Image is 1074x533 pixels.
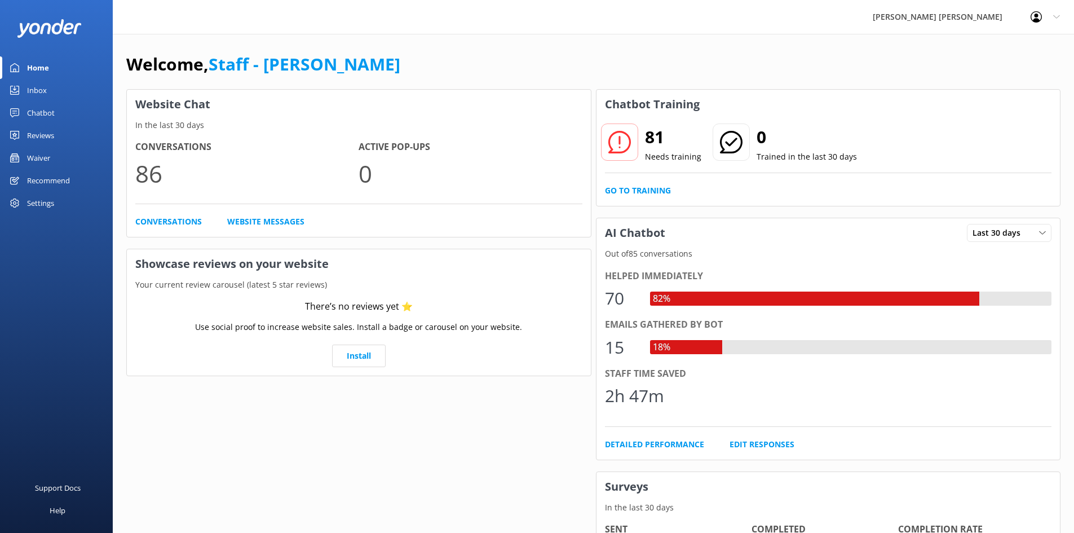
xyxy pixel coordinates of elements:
p: 0 [359,155,582,192]
h3: Surveys [596,472,1060,501]
a: Install [332,345,386,367]
span: Last 30 days [973,227,1027,239]
p: Needs training [645,151,701,163]
div: Home [27,56,49,79]
h2: 0 [757,124,857,151]
h4: Conversations [135,140,359,155]
div: Waiver [27,147,50,169]
div: 70 [605,285,639,312]
p: Out of 85 conversations [596,248,1060,260]
h1: Welcome, [126,51,400,78]
div: There’s no reviews yet ⭐ [305,299,413,314]
h2: 81 [645,124,701,151]
a: Go to Training [605,184,671,197]
div: Reviews [27,124,54,147]
a: Website Messages [227,215,304,228]
h3: Showcase reviews on your website [127,249,591,279]
h3: Chatbot Training [596,90,708,119]
p: Your current review carousel (latest 5 star reviews) [127,279,591,291]
div: 18% [650,340,673,355]
div: Recommend [27,169,70,192]
a: Detailed Performance [605,438,704,451]
div: Support Docs [35,477,81,499]
a: Conversations [135,215,202,228]
a: Staff - [PERSON_NAME] [209,52,400,76]
div: Chatbot [27,102,55,124]
a: Edit Responses [730,438,794,451]
p: Trained in the last 30 days [757,151,857,163]
div: 15 [605,334,639,361]
div: Emails gathered by bot [605,318,1052,332]
p: 86 [135,155,359,192]
h3: Website Chat [127,90,591,119]
img: yonder-white-logo.png [17,19,82,38]
div: 82% [650,292,673,306]
p: In the last 30 days [596,501,1060,514]
h4: Active Pop-ups [359,140,582,155]
div: 2h 47m [605,382,664,409]
div: Help [50,499,65,522]
div: Settings [27,192,54,214]
div: Helped immediately [605,269,1052,284]
div: Staff time saved [605,367,1052,381]
div: Inbox [27,79,47,102]
h3: AI Chatbot [596,218,674,248]
p: In the last 30 days [127,119,591,131]
p: Use social proof to increase website sales. Install a badge or carousel on your website. [195,321,522,333]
